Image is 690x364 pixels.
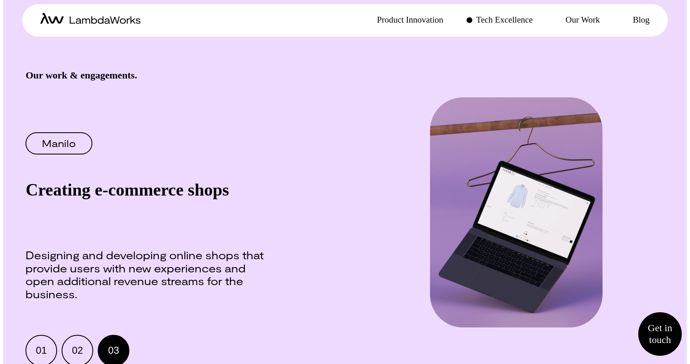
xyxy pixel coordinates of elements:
p: Blog [633,14,650,26]
div: Designing and developing online shops that provide users with new experiences and open additional... [25,249,264,300]
span: Manilo [42,138,76,148]
a: Our Work [556,14,600,26]
a: Tech Excellence [466,14,533,26]
p: Our Work [566,14,600,26]
div: 01 [36,346,47,356]
h2: Our work & engagements. [25,70,264,81]
div: 02 [72,346,83,356]
a: home-icon [40,13,140,28]
button: Manilo [25,132,92,154]
div: 03 [108,346,120,356]
p: Tech Excellence [476,14,533,26]
a: Product Innovation [367,14,444,26]
p: Product Innovation [377,14,444,26]
a: Blog [623,14,650,26]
